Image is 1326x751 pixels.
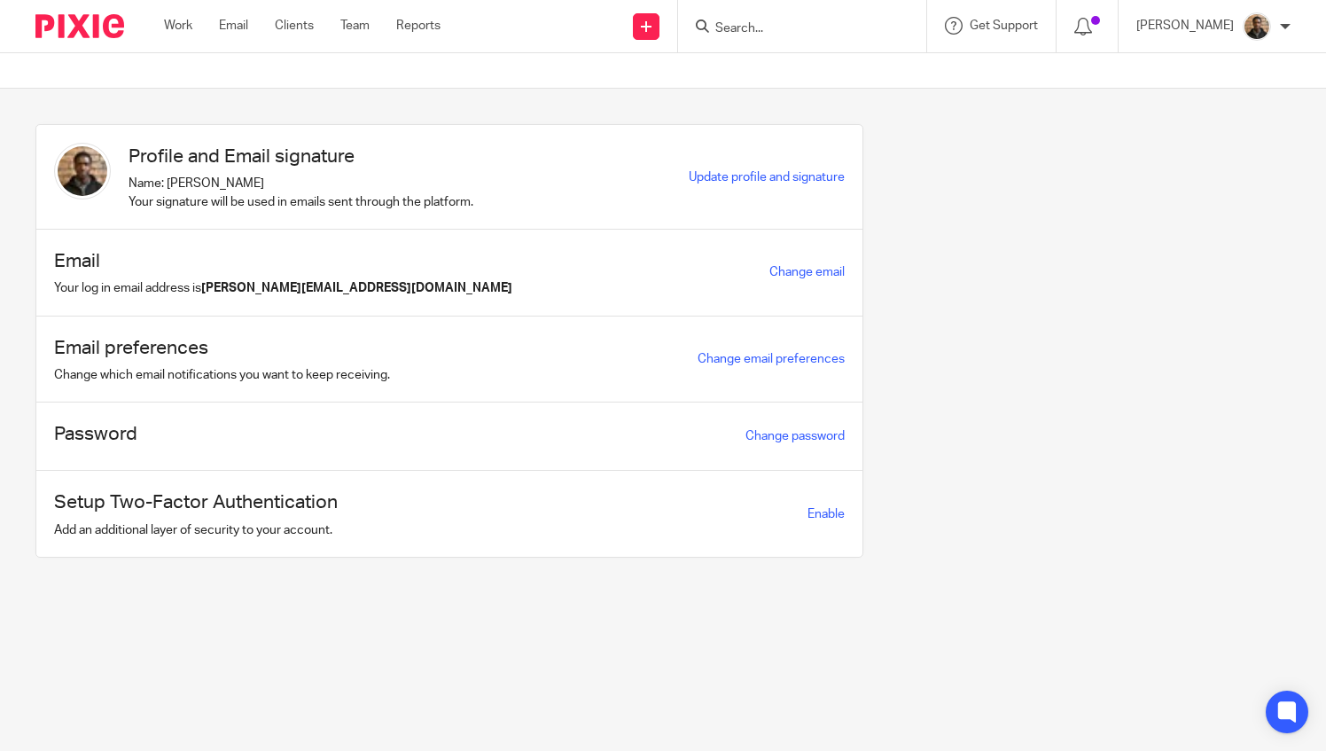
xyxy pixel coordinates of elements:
b: [PERSON_NAME][EMAIL_ADDRESS][DOMAIN_NAME] [201,282,512,294]
a: Change password [745,430,845,442]
h1: Password [54,420,137,448]
p: Your log in email address is [54,279,512,297]
h1: Email [54,247,512,275]
a: Work [164,17,192,35]
img: WhatsApp%20Image%202025-04-23%20.jpg [1243,12,1271,41]
a: Clients [275,17,314,35]
a: Update profile and signature [689,171,845,184]
input: Search [714,21,873,37]
a: Reports [396,17,441,35]
img: Pixie [35,14,124,38]
a: Email [219,17,248,35]
img: WhatsApp%20Image%202025-04-23%20.jpg [54,143,111,199]
h1: Email preferences [54,334,390,362]
p: Add an additional layer of security to your account. [54,521,338,539]
p: [PERSON_NAME] [1136,17,1234,35]
a: Change email preferences [698,353,845,365]
span: Enable [807,508,845,520]
h1: Setup Two-Factor Authentication [54,489,338,516]
span: Get Support [970,20,1038,32]
p: Change which email notifications you want to keep receiving. [54,366,390,384]
h1: Profile and Email signature [129,143,473,170]
p: Name: [PERSON_NAME] Your signature will be used in emails sent through the platform. [129,175,473,211]
a: Change email [769,266,845,278]
a: Team [340,17,370,35]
